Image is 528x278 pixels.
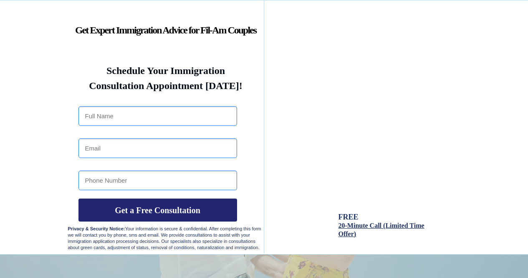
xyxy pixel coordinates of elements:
[106,65,225,76] strong: Schedule Your Immigration
[89,80,243,91] strong: Consultation Appointment [DATE]!
[68,226,261,250] span: Your information is secure & confidential. After completing this form we will contact you by phon...
[339,213,359,221] span: FREE
[78,138,237,158] input: Email
[78,205,237,215] span: Get a Free Consultation
[339,222,424,237] a: 20-Minute Call (Limited Time Offer)
[78,106,237,126] input: Full Name
[75,25,256,36] strong: Get Expert Immigration Advice for Fil-Am Couples
[78,199,237,222] button: Get a Free Consultation
[68,226,125,231] strong: Privacy & Security Notice:
[78,171,237,190] input: Phone Number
